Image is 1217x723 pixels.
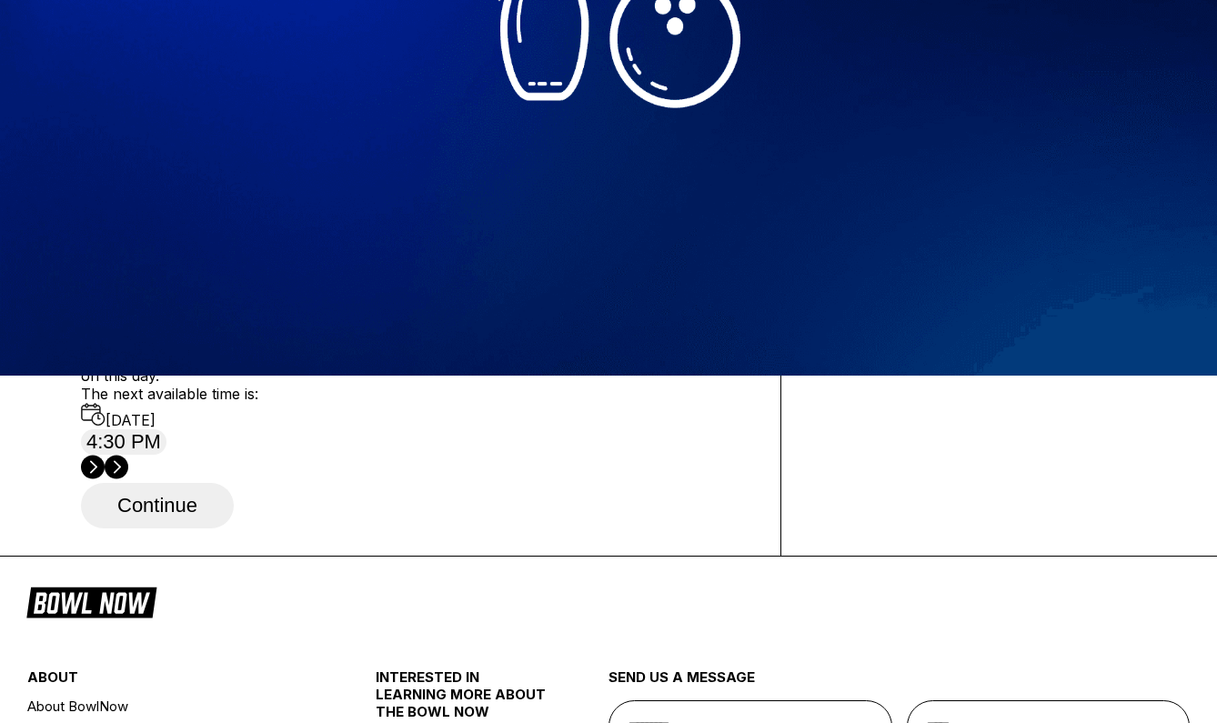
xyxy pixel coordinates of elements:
button: Continue [81,483,234,528]
div: The next available time is: [81,385,753,429]
button: 4:30 PM [81,429,166,455]
div: send us a message [608,668,1190,700]
div: [DATE] [81,403,753,429]
div: about [27,668,318,695]
a: About BowlNow [27,695,318,718]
